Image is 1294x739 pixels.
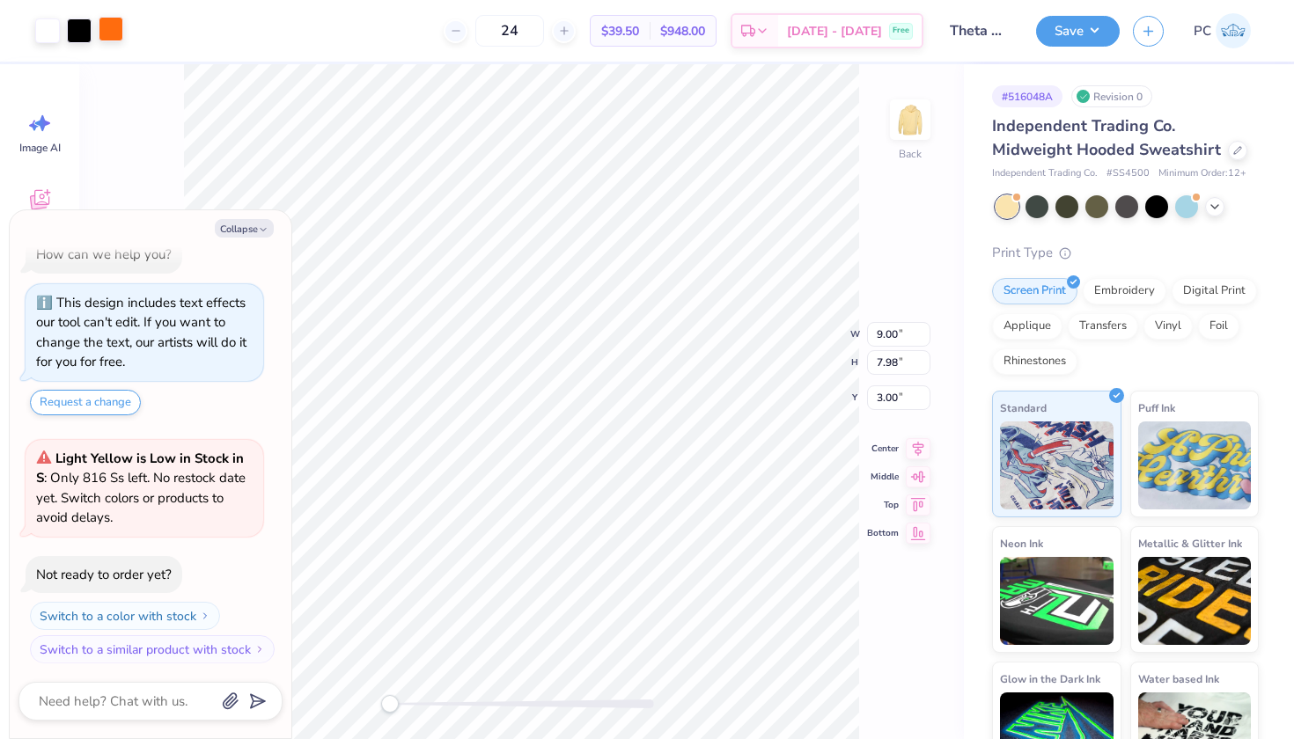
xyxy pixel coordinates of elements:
[1071,85,1152,107] div: Revision 0
[893,102,928,137] img: Back
[381,695,399,713] div: Accessibility label
[1138,557,1252,645] img: Metallic & Glitter Ink
[937,13,1023,48] input: Untitled Design
[1068,313,1138,340] div: Transfers
[36,450,246,527] span: : Only 816 Ss left. No restock date yet. Switch colors or products to avoid delays.
[36,450,244,487] strong: Light Yellow is Low in Stock in S
[992,278,1077,304] div: Screen Print
[992,348,1077,375] div: Rhinestones
[254,644,265,655] img: Switch to a similar product with stock
[30,602,220,630] button: Switch to a color with stock
[992,115,1221,160] span: Independent Trading Co. Midweight Hooded Sweatshirt
[1000,399,1047,417] span: Standard
[19,141,61,155] span: Image AI
[1083,278,1166,304] div: Embroidery
[1000,421,1114,509] img: Standard
[787,22,882,40] span: [DATE] - [DATE]
[992,166,1098,181] span: Independent Trading Co.
[1138,421,1252,509] img: Puff Ink
[30,390,141,415] button: Request a change
[1186,13,1259,48] a: PC
[893,25,909,37] span: Free
[200,611,210,621] img: Switch to a color with stock
[660,22,705,40] span: $948.00
[867,470,899,484] span: Middle
[36,245,172,263] div: How can we help you?
[1138,534,1242,552] span: Metallic & Glitter Ink
[1000,557,1114,645] img: Neon Ink
[867,442,899,456] span: Center
[1172,278,1257,304] div: Digital Print
[899,146,922,162] div: Back
[36,294,246,371] div: This design includes text effects our tool can't edit. If you want to change the text, our artist...
[36,566,172,583] div: Not ready to order yet?
[1138,669,1219,688] span: Water based Ink
[1000,669,1100,688] span: Glow in the Dark Ink
[1000,534,1043,552] span: Neon Ink
[1143,313,1193,340] div: Vinyl
[992,85,1062,107] div: # 516048A
[1036,16,1120,47] button: Save
[475,15,544,47] input: – –
[1216,13,1251,48] img: Paige Colburn
[992,313,1062,340] div: Applique
[1158,166,1246,181] span: Minimum Order: 12 +
[992,243,1259,263] div: Print Type
[215,219,274,238] button: Collapse
[867,498,899,512] span: Top
[867,526,899,540] span: Bottom
[1198,313,1239,340] div: Foil
[601,22,639,40] span: $39.50
[1138,399,1175,417] span: Puff Ink
[30,635,275,663] button: Switch to a similar product with stock
[1107,166,1150,181] span: # SS4500
[1194,21,1211,41] span: PC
